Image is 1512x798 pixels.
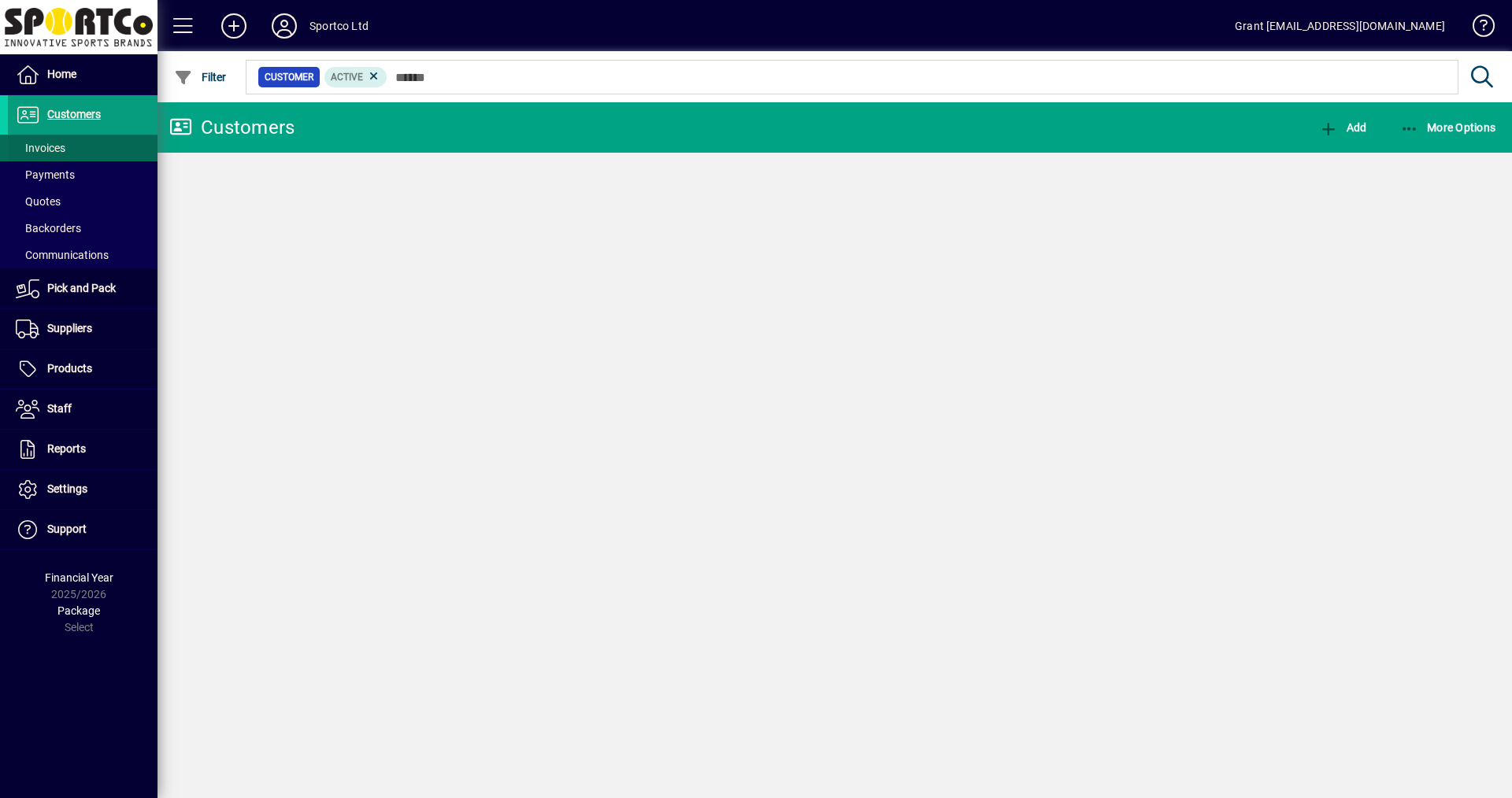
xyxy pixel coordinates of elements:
[47,282,116,294] span: Pick and Pack
[8,215,157,242] a: Backorders
[57,604,100,617] span: Package
[209,12,259,40] button: Add
[170,63,231,91] button: Filter
[8,390,157,429] a: Staff
[8,269,157,308] a: Pick and Pack
[16,142,65,154] span: Invoices
[1400,121,1496,134] span: More Options
[47,362,92,375] span: Products
[331,72,363,83] span: Active
[16,195,61,208] span: Quotes
[8,349,157,389] a: Products
[8,242,157,268] a: Communications
[8,135,157,161] a: Invoices
[47,442,86,455] span: Reports
[16,222,81,235] span: Backorders
[16,249,109,261] span: Communications
[8,510,157,549] a: Support
[1461,3,1492,54] a: Knowledge Base
[259,12,309,40] button: Profile
[1315,113,1370,142] button: Add
[174,71,227,83] span: Filter
[265,69,313,85] span: Customer
[16,168,75,181] span: Payments
[8,309,157,349] a: Suppliers
[47,523,87,535] span: Support
[1396,113,1500,142] button: More Options
[1235,13,1445,39] div: Grant [EMAIL_ADDRESS][DOMAIN_NAME]
[45,571,113,584] span: Financial Year
[47,68,76,80] span: Home
[8,470,157,509] a: Settings
[169,115,295,140] div: Customers
[8,161,157,188] a: Payments
[47,482,87,495] span: Settings
[47,322,92,334] span: Suppliers
[47,402,72,415] span: Staff
[8,430,157,469] a: Reports
[8,55,157,94] a: Home
[309,13,369,39] div: Sportco Ltd
[1319,121,1366,134] span: Add
[324,67,387,87] mat-chip: Activation Status: Active
[8,188,157,215] a: Quotes
[47,108,101,120] span: Customers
